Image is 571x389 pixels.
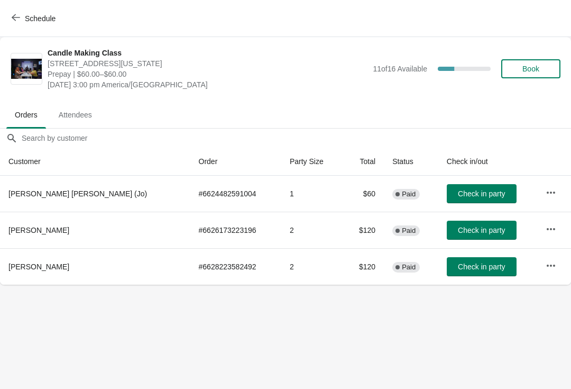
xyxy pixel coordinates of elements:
[458,226,505,234] span: Check in party
[522,65,539,73] span: Book
[48,69,367,79] span: Prepay | $60.00–$60.00
[8,263,69,271] span: [PERSON_NAME]
[190,248,281,285] td: # 6628223582492
[48,58,367,69] span: [STREET_ADDRESS][US_STATE]
[281,148,343,176] th: Party Size
[5,9,64,28] button: Schedule
[447,184,517,203] button: Check in party
[501,59,560,78] button: Book
[50,105,100,124] span: Attendees
[48,48,367,58] span: Candle Making Class
[438,148,538,176] th: Check in/out
[343,248,384,285] td: $120
[190,212,281,248] td: # 6626173223196
[190,148,281,176] th: Order
[402,263,416,272] span: Paid
[21,129,571,148] input: Search by customer
[402,190,416,198] span: Paid
[343,176,384,212] td: $60
[25,14,56,23] span: Schedule
[190,176,281,212] td: # 6624482591004
[8,226,69,234] span: [PERSON_NAME]
[281,212,343,248] td: 2
[447,221,517,240] button: Check in party
[384,148,438,176] th: Status
[11,59,42,79] img: Candle Making Class
[402,227,416,235] span: Paid
[458,263,505,271] span: Check in party
[8,189,147,198] span: [PERSON_NAME] [PERSON_NAME] (Jo)
[6,105,46,124] span: Orders
[281,176,343,212] td: 1
[48,79,367,90] span: [DATE] 3:00 pm America/[GEOGRAPHIC_DATA]
[343,148,384,176] th: Total
[373,65,427,73] span: 11 of 16 Available
[343,212,384,248] td: $120
[458,189,505,198] span: Check in party
[281,248,343,285] td: 2
[447,257,517,276] button: Check in party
